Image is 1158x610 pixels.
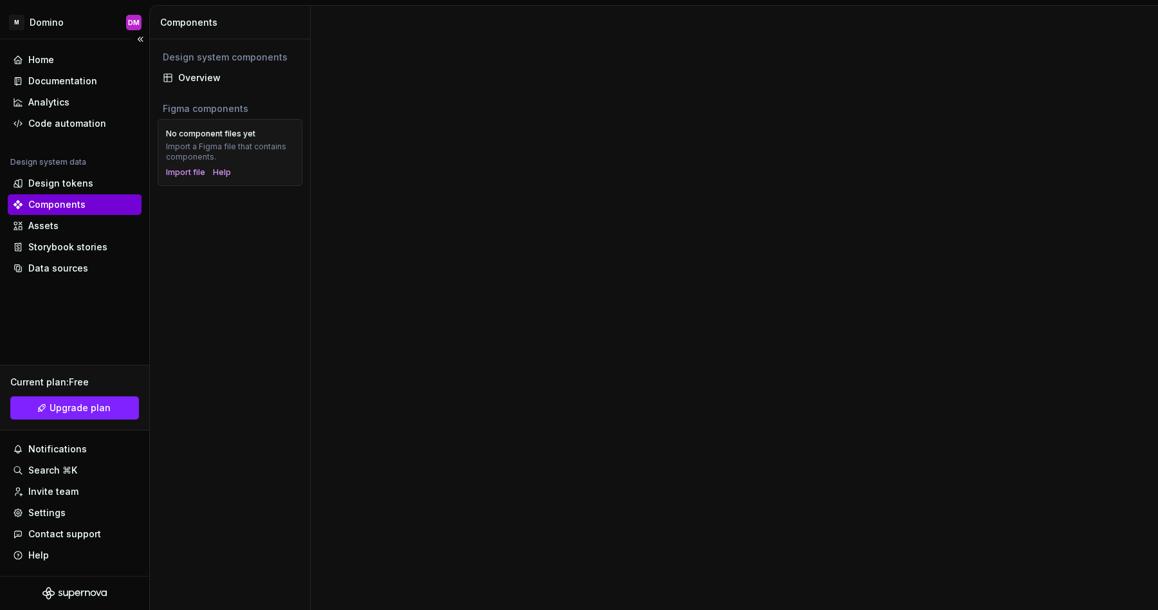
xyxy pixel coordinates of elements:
[28,443,87,456] div: Notifications
[8,258,142,279] a: Data sources
[3,8,147,36] button: MDominoDM
[28,262,88,275] div: Data sources
[8,545,142,566] button: Help
[8,460,142,481] button: Search ⌘K
[178,71,297,84] div: Overview
[8,50,142,70] a: Home
[8,237,142,257] a: Storybook stories
[8,113,142,134] a: Code automation
[50,402,111,414] span: Upgrade plan
[163,51,297,64] div: Design system components
[28,219,59,232] div: Assets
[8,194,142,215] a: Components
[28,198,86,211] div: Components
[213,167,231,178] a: Help
[28,549,49,562] div: Help
[8,92,142,113] a: Analytics
[28,506,66,519] div: Settings
[8,524,142,544] button: Contact support
[8,216,142,236] a: Assets
[131,30,149,48] button: Collapse sidebar
[10,396,139,420] a: Upgrade plan
[28,528,101,541] div: Contact support
[28,96,69,109] div: Analytics
[8,71,142,91] a: Documentation
[8,173,142,194] a: Design tokens
[28,177,93,190] div: Design tokens
[166,129,255,139] div: No component files yet
[28,485,78,498] div: Invite team
[10,376,139,389] div: Current plan : Free
[9,15,24,30] div: M
[28,75,97,88] div: Documentation
[28,464,77,477] div: Search ⌘K
[166,167,205,178] button: Import file
[166,142,294,162] div: Import a Figma file that contains components.
[158,68,302,88] a: Overview
[128,17,140,28] div: DM
[30,16,64,29] div: Domino
[160,16,305,29] div: Components
[42,587,107,600] svg: Supernova Logo
[8,481,142,502] a: Invite team
[10,157,86,167] div: Design system data
[8,503,142,523] a: Settings
[163,102,297,115] div: Figma components
[28,117,106,130] div: Code automation
[8,439,142,459] button: Notifications
[28,241,107,254] div: Storybook stories
[28,53,54,66] div: Home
